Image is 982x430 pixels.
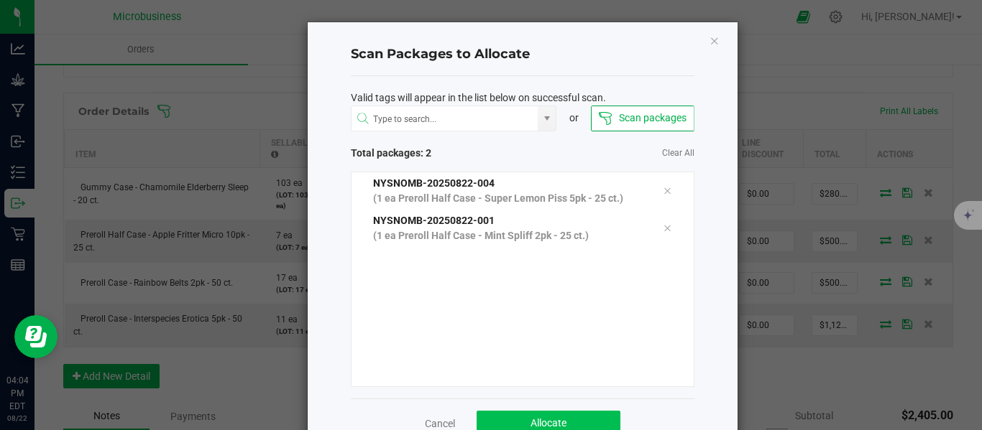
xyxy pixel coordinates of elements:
[352,106,538,132] input: NO DATA FOUND
[351,146,523,161] span: Total packages: 2
[373,191,642,206] p: (1 ea Preroll Half Case - Super Lemon Piss 5pk - 25 ct.)
[710,32,720,49] button: Close
[14,315,58,358] iframe: Resource center
[351,90,606,106] span: Valid tags will appear in the list below on successful scan.
[591,106,694,131] button: Scan packages
[351,45,694,64] h4: Scan Packages to Allocate
[373,228,642,243] p: (1 ea Preroll Half Case - Mint Spliff 2pk - 25 ct.)
[373,215,495,226] span: NYSNOMB-20250822-001
[373,177,495,189] span: NYSNOMB-20250822-004
[531,417,566,429] span: Allocate
[556,111,591,126] div: or
[662,147,694,159] a: Clear All
[652,220,682,237] div: Remove tag
[652,182,682,200] div: Remove tag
